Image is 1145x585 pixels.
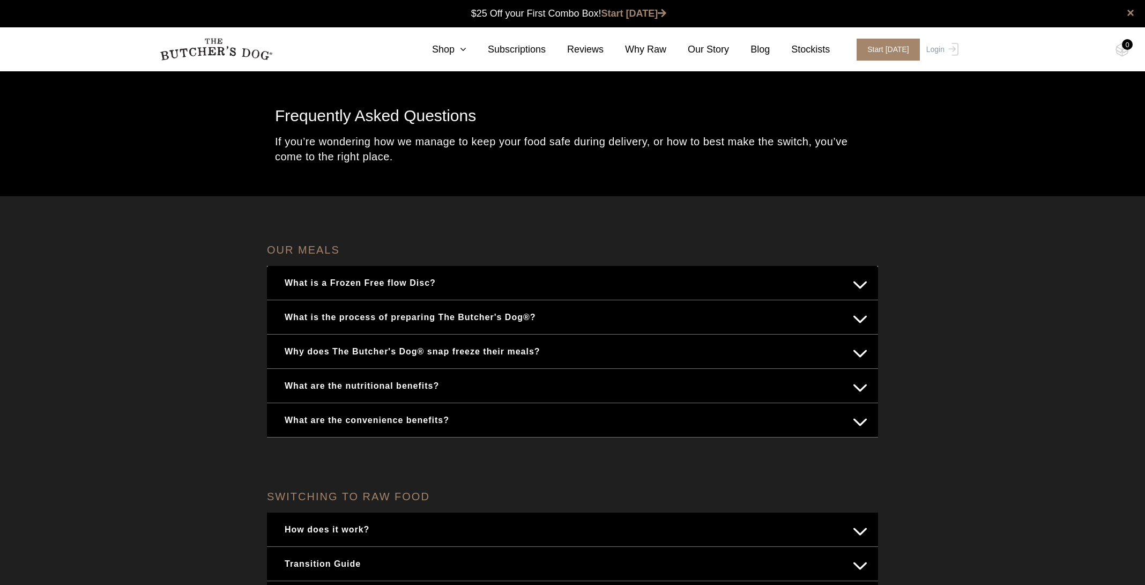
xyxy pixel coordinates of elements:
a: Blog [729,42,770,57]
a: Subscriptions [466,42,546,57]
button: What are the convenience benefits? [278,410,867,431]
h4: OUR MEALS [267,234,878,266]
h1: Frequently Asked Questions [275,103,870,129]
p: If you’re wondering how we manage to keep your food safe during delivery, or how to best make the... [275,134,870,164]
button: Why does The Butcher's Dog® snap freeze their meals? [278,341,867,362]
span: Start [DATE] [857,39,920,61]
a: Why Raw [604,42,666,57]
button: What is the process of preparing The Butcher's Dog®? [278,307,867,328]
a: Reviews [546,42,604,57]
button: What are the nutritional benefits? [278,375,867,396]
div: 0 [1122,39,1133,50]
a: Our Story [666,42,729,57]
a: Shop [411,42,466,57]
a: Login [924,39,958,61]
a: Start [DATE] [601,8,667,19]
button: How does it work? [278,519,867,540]
button: What is a Frozen Free flow Disc? [278,272,867,293]
button: Transition Guide [278,553,867,574]
a: Start [DATE] [846,39,924,61]
h4: SWITCHING TO RAW FOOD [267,480,878,513]
a: Stockists [770,42,830,57]
img: TBD_Cart-Empty.png [1116,43,1129,57]
a: close [1127,6,1134,19]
